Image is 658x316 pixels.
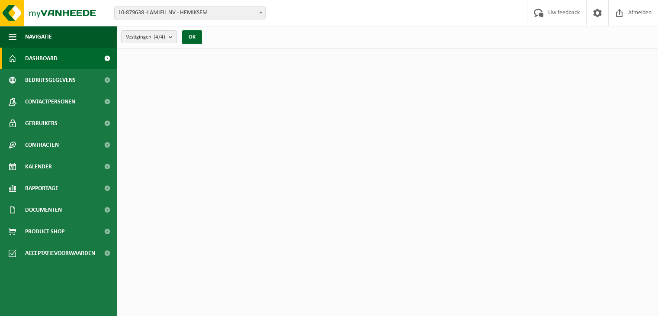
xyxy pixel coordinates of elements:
span: Documenten [25,199,62,221]
button: OK [182,30,202,44]
span: Contracten [25,134,59,156]
span: Product Shop [25,221,64,242]
span: Bedrijfsgegevens [25,69,76,91]
span: 10-879638 - LAMIFIL NV - HEMIKSEM [115,7,265,19]
span: Navigatie [25,26,52,48]
span: Contactpersonen [25,91,75,113]
span: Kalender [25,156,52,177]
span: Rapportage [25,177,58,199]
span: Acceptatievoorwaarden [25,242,95,264]
tcxspan: Call 10-879638 - via 3CX [118,10,147,16]
count: (4/4) [154,34,165,40]
span: 10-879638 - LAMIFIL NV - HEMIKSEM [114,6,266,19]
span: Gebruikers [25,113,58,134]
span: Dashboard [25,48,58,69]
span: Vestigingen [126,31,165,44]
button: Vestigingen(4/4) [121,30,177,43]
